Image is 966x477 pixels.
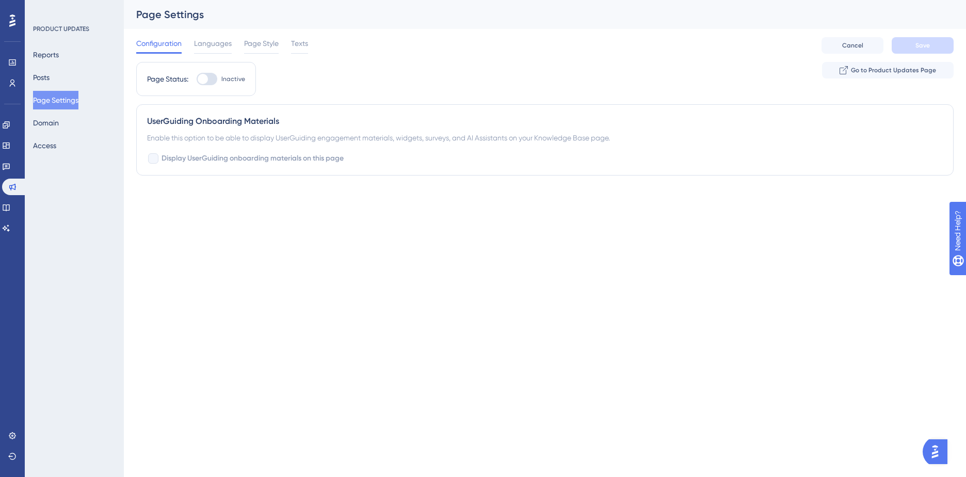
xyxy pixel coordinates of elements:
span: Languages [194,37,232,50]
div: UserGuiding Onboarding Materials [147,115,943,128]
button: Save [892,37,954,54]
button: Posts [33,68,50,87]
div: PRODUCT UPDATES [33,25,89,33]
div: Page Settings [136,7,928,22]
button: Domain [33,114,59,132]
span: Page Style [244,37,279,50]
button: Go to Product Updates Page [822,62,954,78]
span: Need Help? [24,3,65,15]
span: Go to Product Updates Page [851,66,936,74]
iframe: UserGuiding AI Assistant Launcher [923,436,954,467]
div: Enable this option to be able to display UserGuiding engagement materials, widgets, surveys, and ... [147,132,943,144]
span: Configuration [136,37,182,50]
span: Save [915,41,930,50]
span: Cancel [842,41,863,50]
span: Texts [291,37,308,50]
span: Inactive [221,75,245,83]
div: Page Status: [147,73,188,85]
span: Display UserGuiding onboarding materials on this page [162,152,344,165]
button: Access [33,136,56,155]
button: Cancel [822,37,883,54]
button: Reports [33,45,59,64]
button: Page Settings [33,91,78,109]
